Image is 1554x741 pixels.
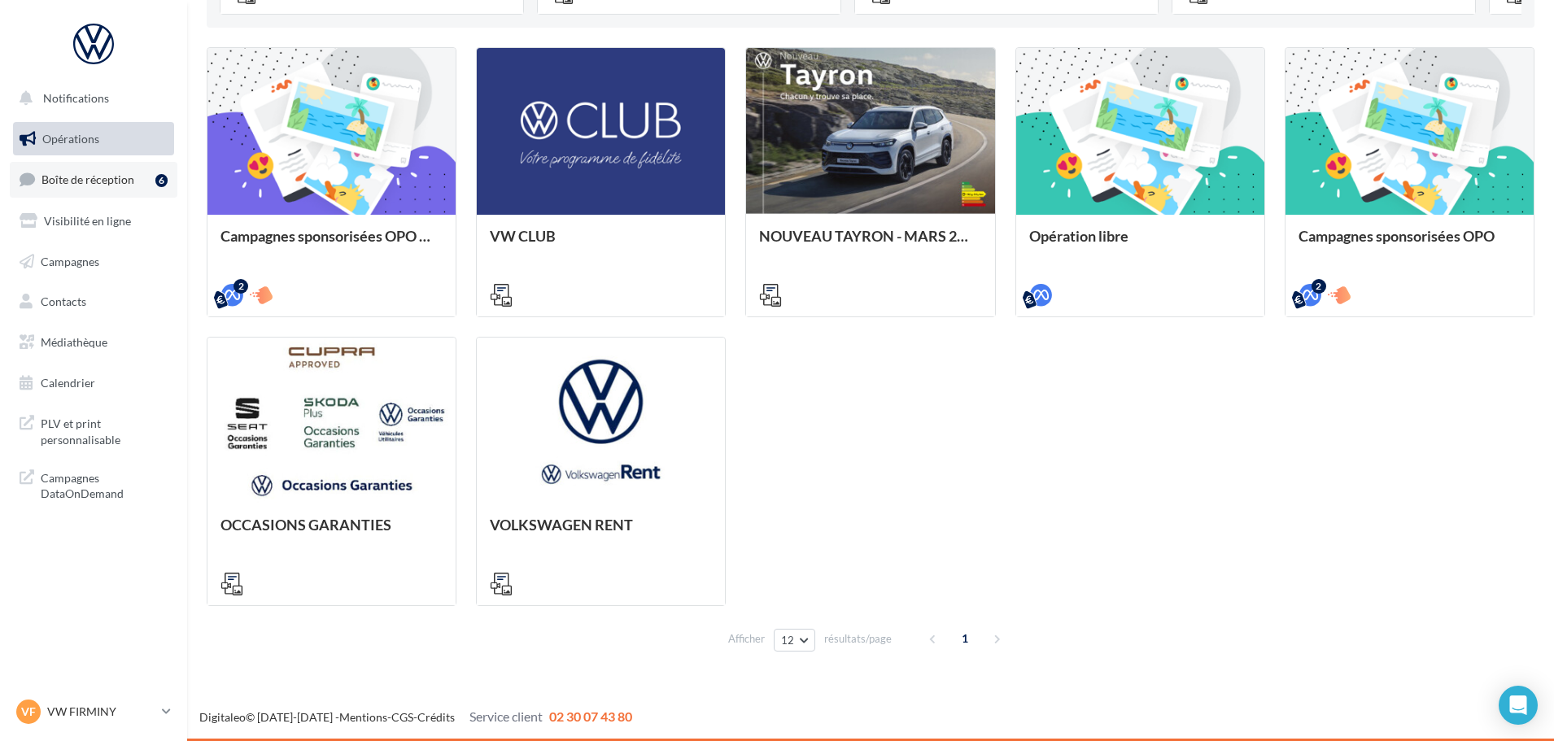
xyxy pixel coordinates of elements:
[1499,686,1538,725] div: Open Intercom Messenger
[41,254,99,268] span: Campagnes
[43,91,109,105] span: Notifications
[41,172,134,186] span: Boîte de réception
[1299,228,1521,260] div: Campagnes sponsorisées OPO
[41,376,95,390] span: Calendrier
[952,625,978,652] span: 1
[199,710,632,724] span: © [DATE]-[DATE] - - -
[549,708,632,724] span: 02 30 07 43 80
[10,406,177,454] a: PLV et print personnalisable
[10,81,171,116] button: Notifications
[1312,279,1326,294] div: 2
[41,467,168,502] span: Campagnes DataOnDemand
[774,629,815,652] button: 12
[234,279,248,294] div: 2
[10,204,177,238] a: Visibilité en ligne
[490,517,712,549] div: VOLKSWAGEN RENT
[10,325,177,360] a: Médiathèque
[10,285,177,319] a: Contacts
[21,704,36,720] span: VF
[41,335,107,349] span: Médiathèque
[199,710,246,724] a: Digitaleo
[417,710,455,724] a: Crédits
[728,631,765,647] span: Afficher
[10,460,177,508] a: Campagnes DataOnDemand
[41,412,168,447] span: PLV et print personnalisable
[824,631,892,647] span: résultats/page
[781,634,795,647] span: 12
[155,174,168,187] div: 6
[469,708,543,724] span: Service client
[220,517,443,549] div: OCCASIONS GARANTIES
[490,228,712,260] div: VW CLUB
[10,245,177,279] a: Campagnes
[13,696,174,727] a: VF VW FIRMINY
[391,710,413,724] a: CGS
[220,228,443,260] div: Campagnes sponsorisées OPO Septembre
[10,162,177,197] a: Boîte de réception6
[47,704,155,720] p: VW FIRMINY
[41,294,86,308] span: Contacts
[42,132,99,146] span: Opérations
[1029,228,1251,260] div: Opération libre
[759,228,981,260] div: NOUVEAU TAYRON - MARS 2025
[10,366,177,400] a: Calendrier
[339,710,387,724] a: Mentions
[44,214,131,228] span: Visibilité en ligne
[10,122,177,156] a: Opérations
